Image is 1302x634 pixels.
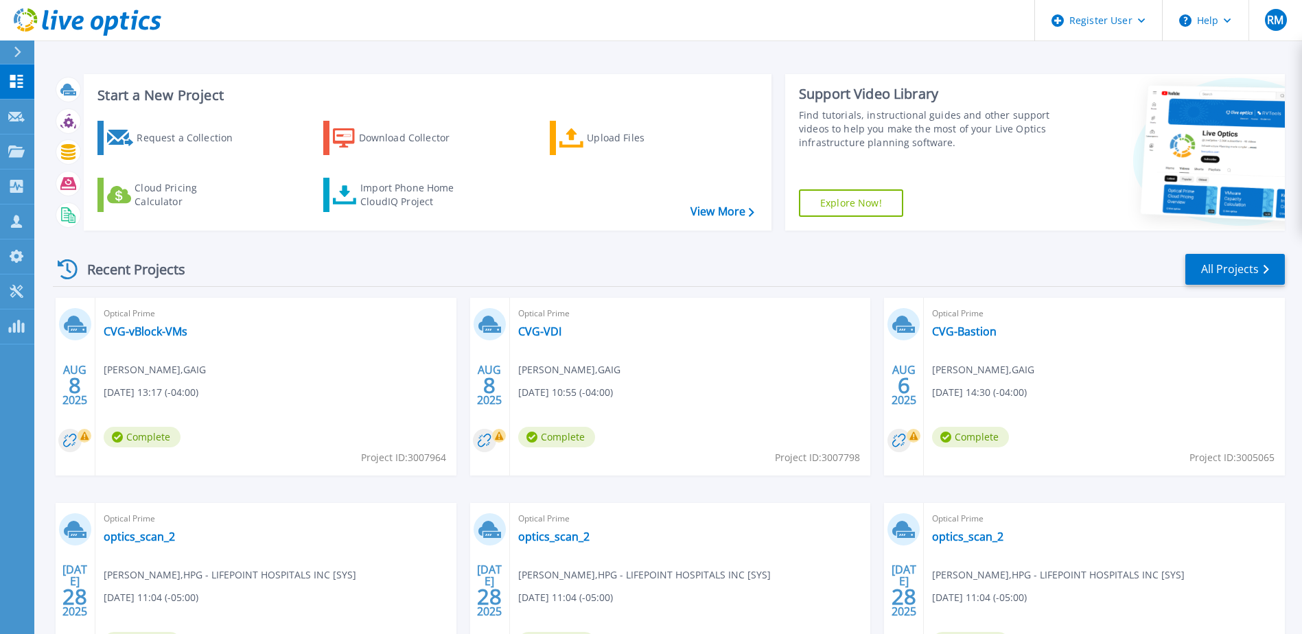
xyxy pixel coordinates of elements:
div: Find tutorials, instructional guides and other support videos to help you make the most of your L... [799,108,1054,150]
span: [DATE] 11:04 (-05:00) [932,590,1027,605]
div: Import Phone Home CloudIQ Project [360,181,467,209]
div: Upload Files [587,124,697,152]
span: [PERSON_NAME] , GAIG [932,362,1034,377]
div: Request a Collection [137,124,246,152]
span: [DATE] 11:04 (-05:00) [518,590,613,605]
span: 8 [483,379,496,391]
span: Project ID: 3007964 [361,450,446,465]
span: 28 [477,591,502,602]
span: Optical Prime [518,511,863,526]
span: [DATE] 14:30 (-04:00) [932,385,1027,400]
a: Request a Collection [97,121,251,155]
div: [DATE] 2025 [891,565,917,615]
a: View More [690,205,754,218]
span: 28 [892,591,916,602]
a: optics_scan_2 [932,530,1003,543]
div: Cloud Pricing Calculator [135,181,244,209]
h3: Start a New Project [97,88,754,103]
a: CVG-VDI [518,325,561,338]
a: Explore Now! [799,189,903,217]
span: 8 [69,379,81,391]
span: Project ID: 3005065 [1189,450,1275,465]
a: optics_scan_2 [518,530,590,543]
span: Optical Prime [932,511,1277,526]
span: [DATE] 13:17 (-04:00) [104,385,198,400]
div: AUG 2025 [62,360,88,410]
a: optics_scan_2 [104,530,175,543]
span: Optical Prime [932,306,1277,321]
div: Support Video Library [799,85,1054,103]
span: Complete [104,427,181,447]
a: CVG-Bastion [932,325,997,338]
a: CVG-vBlock-VMs [104,325,187,338]
span: Optical Prime [104,511,448,526]
span: Project ID: 3007798 [775,450,860,465]
span: Complete [518,427,595,447]
a: All Projects [1185,254,1285,285]
a: Cloud Pricing Calculator [97,178,251,212]
div: Recent Projects [53,253,204,286]
span: [PERSON_NAME] , GAIG [104,362,206,377]
span: Complete [932,427,1009,447]
span: RM [1267,14,1283,25]
span: [PERSON_NAME] , HPG - LIFEPOINT HOSPITALS INC [SYS] [932,567,1185,583]
span: 28 [62,591,87,602]
a: Download Collector [323,121,476,155]
span: [DATE] 10:55 (-04:00) [518,385,613,400]
div: [DATE] 2025 [62,565,88,615]
a: Upload Files [550,121,703,155]
span: [DATE] 11:04 (-05:00) [104,590,198,605]
div: AUG 2025 [476,360,502,410]
span: Optical Prime [518,306,863,321]
div: AUG 2025 [891,360,917,410]
span: [PERSON_NAME] , HPG - LIFEPOINT HOSPITALS INC [SYS] [104,567,356,583]
span: 6 [898,379,910,391]
span: [PERSON_NAME] , GAIG [518,362,620,377]
div: [DATE] 2025 [476,565,502,615]
div: Download Collector [359,124,469,152]
span: [PERSON_NAME] , HPG - LIFEPOINT HOSPITALS INC [SYS] [518,567,771,583]
span: Optical Prime [104,306,448,321]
